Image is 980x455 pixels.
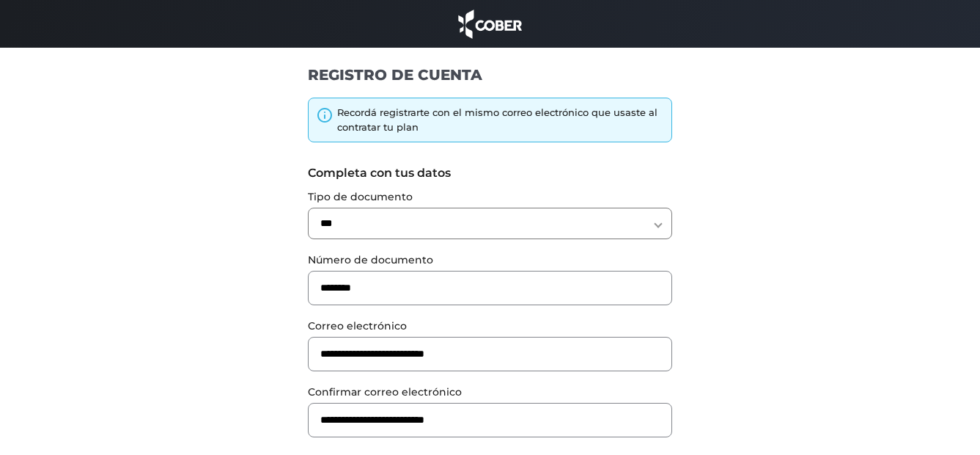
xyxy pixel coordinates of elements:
[337,106,664,134] div: Recordá registrarte con el mismo correo electrónico que usaste al contratar tu plan
[308,318,672,334] label: Correo electrónico
[308,164,672,182] label: Completa con tus datos
[308,189,672,205] label: Tipo de documento
[308,385,672,400] label: Confirmar correo electrónico
[308,252,672,268] label: Número de documento
[454,7,526,40] img: cober_marca.png
[308,65,672,84] h1: REGISTRO DE CUENTA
